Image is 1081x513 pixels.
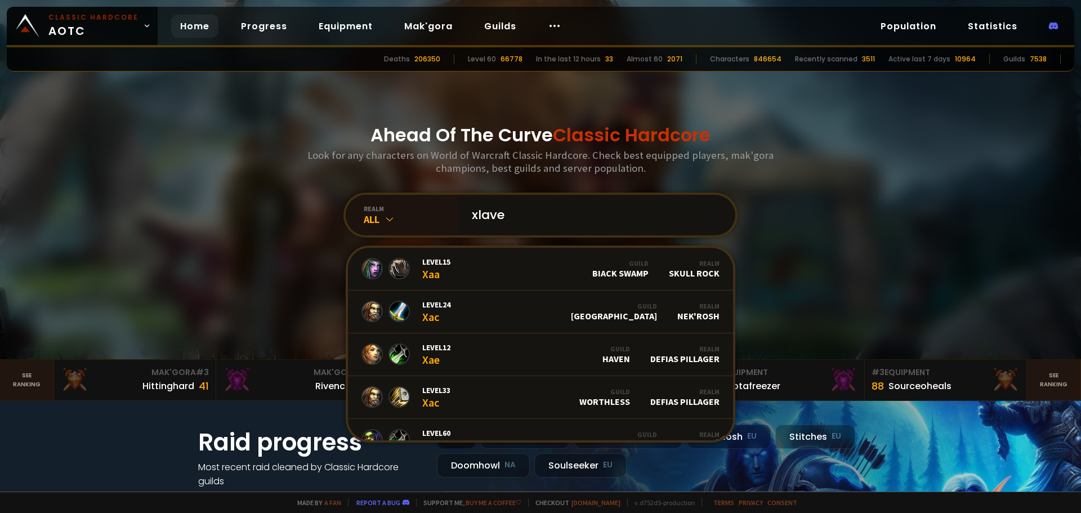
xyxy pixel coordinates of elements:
[348,376,733,419] a: Level33XacGuildWorthlessRealmDefias Pillager
[553,122,711,148] span: Classic Hardcore
[48,12,139,23] small: Classic Hardcore
[422,385,450,409] div: Xac
[1003,54,1025,64] div: Guilds
[579,387,630,407] div: Worthless
[713,498,734,507] a: Terms
[348,333,733,376] a: Level12XaeGuildHAVENRealmDefias Pillager
[687,425,771,449] div: Nek'Rosh
[216,360,378,400] a: Mak'Gora#2Rivench100
[422,385,450,395] span: Level 33
[416,498,521,507] span: Support me,
[291,498,341,507] span: Made by
[142,379,194,393] div: Hittinghard
[422,342,450,367] div: Xae
[602,345,630,353] div: Guild
[677,302,720,322] div: Nek'Rosh
[468,54,496,64] div: Level 60
[199,378,209,394] div: 41
[865,360,1027,400] a: #3Equipment88Sourceoheals
[650,387,720,396] div: Realm
[465,195,722,235] input: Search a character...
[48,12,139,39] span: AOTC
[348,419,733,462] a: Level60XadGuildInfamousRealmNek'Rosh
[324,498,341,507] a: a fan
[795,54,857,64] div: Recently scanned
[602,345,630,364] div: HAVEN
[862,54,875,64] div: 3511
[232,15,296,38] a: Progress
[872,378,884,394] div: 88
[603,460,613,471] small: EU
[677,302,720,310] div: Realm
[196,367,209,378] span: # 3
[605,54,613,64] div: 33
[959,15,1026,38] a: Statistics
[422,342,450,353] span: Level 12
[615,430,657,439] div: Guild
[1030,54,1047,64] div: 7538
[667,54,682,64] div: 2071
[61,367,209,378] div: Mak'Gora
[747,431,757,442] small: EU
[627,54,663,64] div: Almost 60
[872,15,945,38] a: Population
[754,54,781,64] div: 846654
[315,379,351,393] div: Rivench
[677,430,720,439] div: Realm
[198,425,423,460] h1: Raid progress
[501,54,522,64] div: 66778
[832,431,841,442] small: EU
[504,460,516,471] small: NA
[356,498,400,507] a: Report a bug
[571,302,657,322] div: [GEOGRAPHIC_DATA]
[422,300,450,310] span: Level 24
[364,213,458,226] div: All
[872,367,1020,378] div: Equipment
[7,7,158,45] a: Classic HardcoreAOTC
[348,291,733,333] a: Level24XacGuild[GEOGRAPHIC_DATA]RealmNek'Rosh
[384,54,410,64] div: Deaths
[54,360,216,400] a: Mak'Gora#3Hittinghard41
[422,257,450,281] div: Xaa
[395,15,462,38] a: Mak'gora
[422,257,450,267] span: Level 15
[955,54,976,64] div: 10964
[739,498,763,507] a: Privacy
[303,149,778,175] h3: Look for any characters on World of Warcraft Classic Hardcore. Check best equipped players, mak'g...
[579,387,630,396] div: Guild
[422,300,450,324] div: Xac
[767,498,797,507] a: Consent
[677,430,720,450] div: Nek'Rosh
[414,54,440,64] div: 206350
[348,248,733,291] a: Level15XaaGuildbIack swampRealmSkull Rock
[615,430,657,450] div: Infamous
[650,387,720,407] div: Defias Pillager
[475,15,525,38] a: Guilds
[710,54,749,64] div: Characters
[171,15,218,38] a: Home
[872,367,885,378] span: # 3
[669,259,720,267] div: Realm
[669,259,720,279] div: Skull Rock
[888,54,950,64] div: Active last 7 days
[422,428,450,438] span: Level 60
[310,15,382,38] a: Equipment
[650,345,720,364] div: Defias Pillager
[198,489,271,502] a: See all progress
[571,498,620,507] a: [DOMAIN_NAME]
[888,379,952,393] div: Sourceoheals
[370,122,711,149] h1: Ahead Of The Curve
[650,345,720,353] div: Realm
[571,302,657,310] div: Guild
[364,204,458,213] div: realm
[592,259,649,267] div: Guild
[709,367,857,378] div: Equipment
[592,259,649,279] div: bIack swamp
[726,379,780,393] div: Notafreezer
[536,54,601,64] div: In the last 12 hours
[223,367,371,378] div: Mak'Gora
[437,453,530,478] div: Doomhowl
[534,453,627,478] div: Soulseeker
[703,360,865,400] a: #2Equipment88Notafreezer
[198,460,423,488] h4: Most recent raid cleaned by Classic Hardcore guilds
